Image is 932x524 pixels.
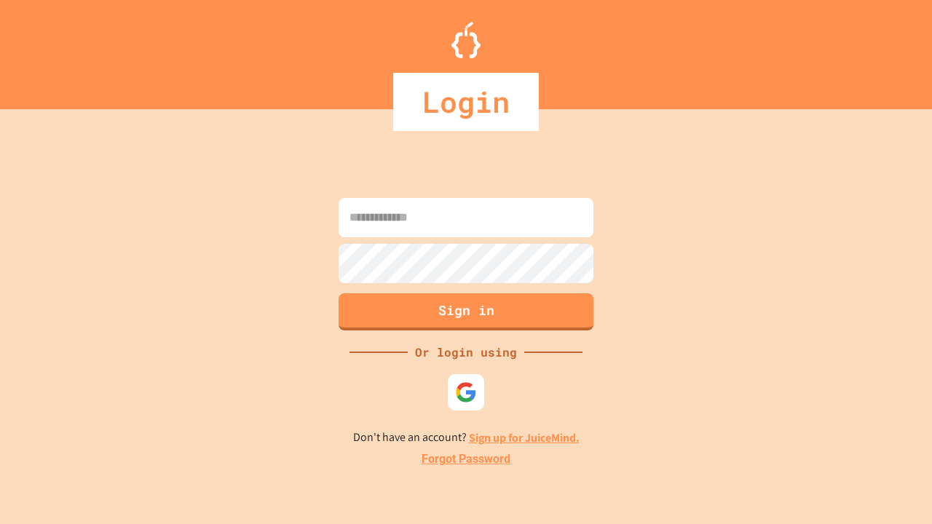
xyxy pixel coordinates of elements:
[408,344,524,361] div: Or login using
[339,293,593,330] button: Sign in
[422,450,510,468] a: Forgot Password
[469,430,580,445] a: Sign up for JuiceMind.
[455,381,477,403] img: google-icon.svg
[393,73,539,131] div: Login
[353,429,580,447] p: Don't have an account?
[451,22,481,58] img: Logo.svg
